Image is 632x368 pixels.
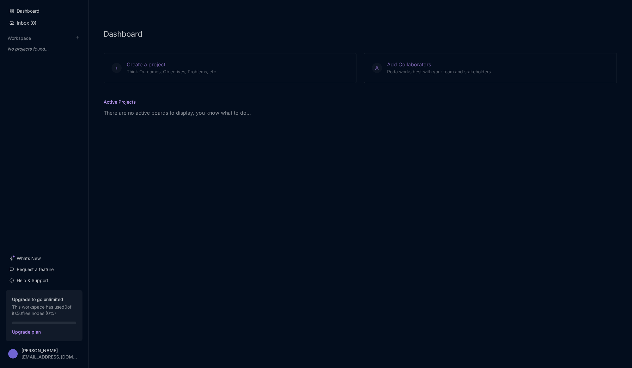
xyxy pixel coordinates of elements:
button: Workspace [8,35,31,41]
div: [EMAIL_ADDRESS][DOMAIN_NAME] [21,354,77,359]
a: Help & Support [6,274,82,287]
strong: Upgrade to go unlimited [12,296,76,303]
button: Upgrade to go unlimitedThis workspace has used0of its50free nodes (0%)Upgrade plan [6,290,82,341]
a: Dashboard [6,5,82,17]
span: Add Collaborators [387,61,431,68]
h1: Dashboard [104,30,617,38]
span: Create a project [127,61,165,68]
button: Inbox (0) [6,17,82,28]
span: Upgrade plan [12,329,76,335]
div: No projects found... [6,43,82,55]
div: Workspace [6,41,82,57]
button: [PERSON_NAME][EMAIL_ADDRESS][DOMAIN_NAME] [6,344,82,363]
a: Whats New [6,252,82,264]
p: There are no active boards to display, you know what to do… [104,109,617,117]
button: Create a project Think Outcomes, Objectives, Problems, etc [104,53,356,83]
a: Request a feature [6,263,82,275]
span: Think Outcomes, Objectives, Problems, etc [127,69,216,74]
button: Add Collaborators Poda works best with your team and stakeholders [364,53,617,83]
div: This workspace has used 0 of its 50 free nodes ( 0 %) [12,296,76,317]
div: [PERSON_NAME] [21,348,77,353]
h5: Active Projects [104,99,136,110]
span: Poda works best with your team and stakeholders [387,69,491,74]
